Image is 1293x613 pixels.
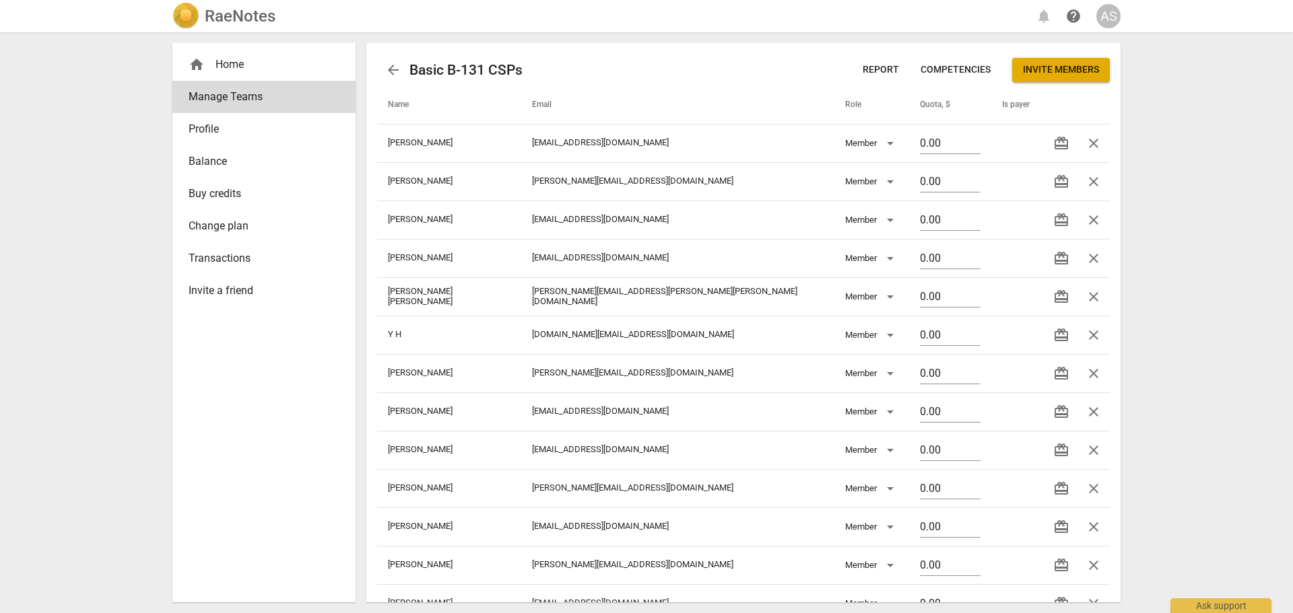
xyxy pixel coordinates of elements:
[172,275,356,307] a: Invite a friend
[991,86,1034,124] th: Is payer
[1053,442,1069,458] span: redeem
[1086,135,1102,151] span: close
[1086,480,1102,497] span: close
[409,62,523,79] h2: Basic B-131 CSPs
[1045,127,1077,159] button: Transfer credits
[377,354,521,392] td: [PERSON_NAME]
[852,58,910,82] button: Report
[1053,327,1069,343] span: redeem
[521,316,834,354] td: [DOMAIN_NAME][EMAIL_ADDRESS][DOMAIN_NAME]
[189,250,329,266] span: Transactions
[863,63,899,77] span: Report
[521,392,834,431] td: [EMAIL_ADDRESS][DOMAIN_NAME]
[172,145,356,178] a: Balance
[921,63,991,77] span: Competencies
[1045,242,1077,275] button: Transfer credits
[1061,4,1086,28] a: Help
[189,121,329,137] span: Profile
[521,507,834,546] td: [EMAIL_ADDRESS][DOMAIN_NAME]
[1086,596,1102,612] span: close
[1053,519,1069,535] span: redeem
[845,324,898,346] div: Member
[1170,598,1271,613] div: Ask support
[205,7,275,26] h2: RaeNotes
[172,242,356,275] a: Transactions
[1053,174,1069,190] span: redeem
[521,277,834,316] td: [PERSON_NAME][EMAIL_ADDRESS][PERSON_NAME][PERSON_NAME][DOMAIN_NAME]
[845,286,898,308] div: Member
[521,201,834,239] td: [EMAIL_ADDRESS][DOMAIN_NAME]
[845,248,898,269] div: Member
[1086,289,1102,305] span: close
[1086,250,1102,266] span: close
[1045,472,1077,505] button: Transfer credits
[1086,212,1102,228] span: close
[1045,357,1077,390] button: Transfer credits
[1045,319,1077,351] button: Transfer credits
[377,277,521,316] td: [PERSON_NAME] [PERSON_NAME]
[189,218,329,234] span: Change plan
[1053,557,1069,573] span: redeem
[189,57,329,73] div: Home
[910,58,1001,82] button: Competencies
[172,210,356,242] a: Change plan
[172,113,356,145] a: Profile
[845,516,898,538] div: Member
[1086,404,1102,420] span: close
[845,554,898,576] div: Member
[189,89,329,105] span: Manage Teams
[377,392,521,431] td: [PERSON_NAME]
[1053,404,1069,420] span: redeem
[1053,596,1069,612] span: redeem
[377,431,521,469] td: [PERSON_NAME]
[1053,250,1069,266] span: redeem
[521,431,834,469] td: [EMAIL_ADDRESS][DOMAIN_NAME]
[845,100,877,110] span: Role
[1096,4,1121,28] button: AS
[845,209,898,231] div: Member
[1086,557,1102,573] span: close
[377,239,521,277] td: [PERSON_NAME]
[1045,434,1077,466] button: Transfer credits
[1045,396,1077,428] button: Transfer credits
[532,100,568,110] span: Email
[1053,365,1069,382] span: redeem
[521,354,834,392] td: [PERSON_NAME][EMAIL_ADDRESS][DOMAIN_NAME]
[172,81,356,113] a: Manage Teams
[845,478,898,499] div: Member
[1086,327,1102,343] span: close
[377,469,521,507] td: [PERSON_NAME]
[1045,166,1077,198] button: Transfer credits
[388,100,425,110] span: Name
[1065,8,1082,24] span: help
[1045,281,1077,313] button: Transfer credits
[845,171,898,192] div: Member
[1023,63,1099,77] span: Invite members
[845,363,898,384] div: Member
[172,3,275,30] a: LogoRaeNotes
[377,507,521,546] td: [PERSON_NAME]
[1086,442,1102,458] span: close
[189,186,329,202] span: Buy credits
[377,316,521,354] td: Y H
[377,546,521,584] td: [PERSON_NAME]
[1053,135,1069,151] span: redeem
[1045,549,1077,581] button: Transfer credits
[189,283,329,299] span: Invite a friend
[377,162,521,201] td: [PERSON_NAME]
[1086,519,1102,535] span: close
[377,201,521,239] td: [PERSON_NAME]
[377,124,521,162] td: [PERSON_NAME]
[845,133,898,154] div: Member
[521,239,834,277] td: [EMAIL_ADDRESS][DOMAIN_NAME]
[172,178,356,210] a: Buy credits
[521,469,834,507] td: [PERSON_NAME][EMAIL_ADDRESS][DOMAIN_NAME]
[920,100,966,110] span: Quota, $
[189,57,205,73] span: home
[1053,289,1069,305] span: redeem
[521,162,834,201] td: [PERSON_NAME][EMAIL_ADDRESS][DOMAIN_NAME]
[1053,480,1069,497] span: redeem
[385,62,401,78] span: arrow_back
[1012,58,1110,82] button: Invite members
